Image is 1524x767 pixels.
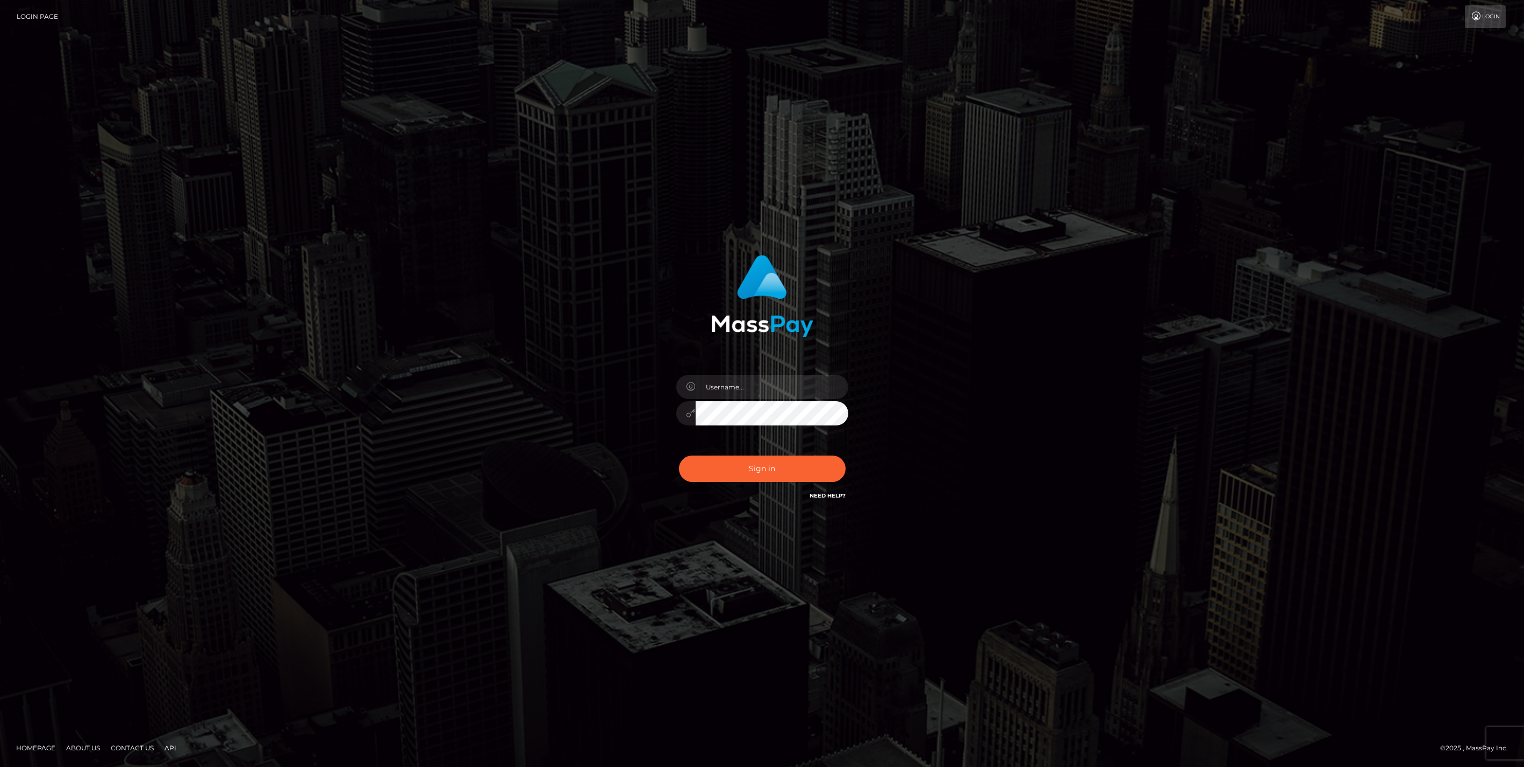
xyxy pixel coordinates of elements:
[810,492,846,499] a: Need Help?
[62,740,104,756] a: About Us
[12,740,60,756] a: Homepage
[711,255,813,337] img: MassPay Login
[1440,742,1516,754] div: © 2025 , MassPay Inc.
[106,740,158,756] a: Contact Us
[696,375,848,399] input: Username...
[1465,5,1506,28] a: Login
[17,5,58,28] a: Login Page
[679,456,846,482] button: Sign in
[160,740,181,756] a: API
